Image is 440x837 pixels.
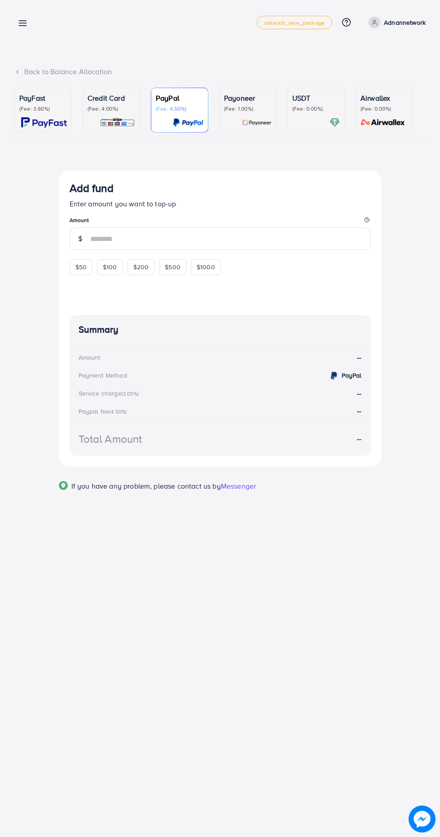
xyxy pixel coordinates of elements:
[100,117,135,128] img: card
[342,371,362,380] strong: PayPal
[19,93,67,103] p: PayFast
[79,407,130,416] div: Paypal fee
[110,408,127,415] small: (4.50%)
[21,117,67,128] img: card
[384,17,426,28] p: Adnannetwork
[14,67,426,77] div: Back to Balance Allocation
[88,93,135,103] p: Credit Card
[103,263,117,272] span: $100
[156,93,203,103] p: PayPal
[409,806,436,833] img: image
[79,353,101,362] div: Amount
[122,390,139,397] small: (3.00%)
[79,389,141,398] div: Service charge
[361,93,408,103] p: Airwallex
[357,352,361,363] strong: --
[88,105,135,112] p: (Fee: 4.00%)
[292,93,340,103] p: USDT
[264,20,325,26] span: adreach_new_package
[79,431,142,447] div: Total Amount
[197,263,215,272] span: $1000
[133,263,149,272] span: $200
[156,105,203,112] p: (Fee: 4.50%)
[224,105,272,112] p: (Fee: 1.00%)
[19,105,67,112] p: (Fee: 3.60%)
[165,263,180,272] span: $500
[224,93,272,103] p: Payoneer
[358,117,408,128] img: card
[70,198,371,209] p: Enter amount you want to top-up
[79,324,362,335] h4: Summary
[242,117,272,128] img: card
[71,481,221,491] span: If you have any problem, please contact us by
[357,434,361,444] strong: --
[75,263,87,272] span: $50
[221,481,256,491] span: Messenger
[79,371,127,380] div: Payment Method
[365,17,426,28] a: Adnannetwork
[173,117,203,128] img: card
[357,388,361,398] strong: --
[70,216,371,227] legend: Amount
[329,370,339,381] img: credit
[292,105,340,112] p: (Fee: 0.00%)
[70,182,114,195] h3: Add fund
[257,16,332,29] a: adreach_new_package
[59,481,68,490] img: Popup guide
[330,117,340,128] img: card
[361,105,408,112] p: (Fee: 0.00%)
[357,406,361,416] strong: --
